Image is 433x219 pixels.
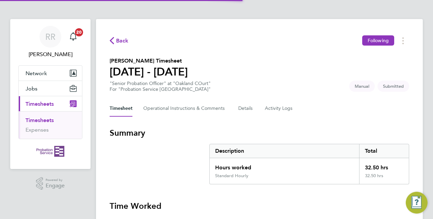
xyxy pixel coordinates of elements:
[215,173,248,179] div: Standard Hourly
[110,81,211,92] div: "Senior Probation Officer" at "Oakland COurt"
[19,81,82,96] button: Jobs
[397,35,409,46] button: Timesheets Menu
[110,100,132,117] button: Timesheet
[10,19,91,169] nav: Main navigation
[75,28,83,36] span: 20
[26,85,37,92] span: Jobs
[26,127,49,133] a: Expenses
[362,35,394,46] button: Following
[19,96,82,111] button: Timesheets
[18,146,82,157] a: Go to home page
[18,26,82,58] a: RR[PERSON_NAME]
[110,57,188,65] h2: [PERSON_NAME] Timesheet
[46,177,65,183] span: Powered by
[359,173,409,184] div: 32.50 hrs
[19,66,82,81] button: Network
[359,144,409,158] div: Total
[110,201,409,212] h3: Time Worked
[26,101,54,107] span: Timesheets
[143,100,227,117] button: Operational Instructions & Comments
[18,50,82,58] span: Rochelle Robinson
[36,177,65,190] a: Powered byEngage
[349,81,375,92] span: This timesheet was manually created.
[26,117,54,123] a: Timesheets
[46,183,65,189] span: Engage
[406,192,428,214] button: Engage Resource Center
[359,158,409,173] div: 32.50 hrs
[265,100,293,117] button: Activity Logs
[116,37,129,45] span: Back
[110,36,129,45] button: Back
[210,158,359,173] div: Hours worked
[66,26,80,48] a: 20
[209,144,409,184] div: Summary
[368,37,389,44] span: Following
[110,65,188,79] h1: [DATE] - [DATE]
[110,128,409,138] h3: Summary
[19,111,82,139] div: Timesheets
[26,70,47,77] span: Network
[378,81,409,92] span: This timesheet is Submitted.
[238,100,254,117] button: Details
[36,146,64,157] img: probationservice-logo-retina.png
[210,144,359,158] div: Description
[45,32,55,41] span: RR
[110,86,211,92] div: For "Probation Service [GEOGRAPHIC_DATA]"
